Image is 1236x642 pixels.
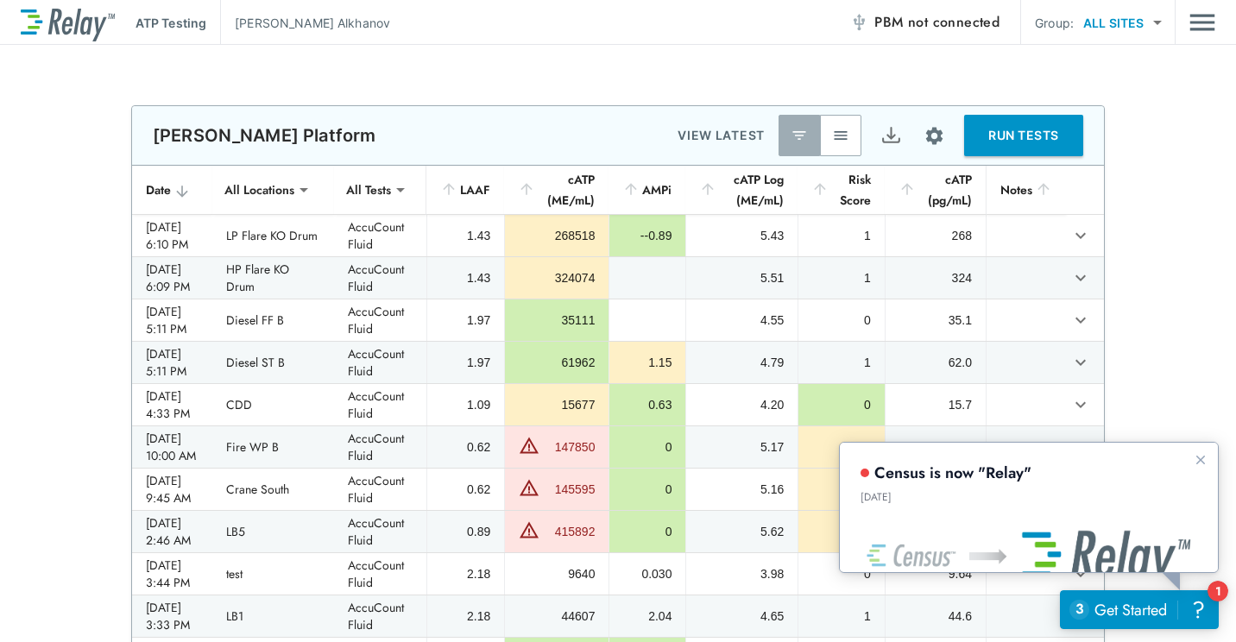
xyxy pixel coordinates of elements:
td: CDD [212,384,334,425]
div: --0.89 [623,227,672,244]
div: 1 [812,607,871,625]
td: LB1 [212,595,334,637]
div: 1 [812,354,871,371]
td: AccuCount Fluid [334,511,427,552]
button: RUN TESTS [964,115,1083,156]
button: expand row [1066,390,1095,419]
div: AMPi [622,179,672,200]
div: [DATE] 6:10 PM [146,218,199,253]
button: PBM not connected [843,5,1006,40]
td: AccuCount Fluid [334,469,427,510]
div: 35111 [519,312,595,329]
div: 44607 [519,607,595,625]
div: 35.1 [899,312,972,329]
div: 1 [812,227,871,244]
div: 145595 [544,481,595,498]
div: cATP (ME/mL) [518,169,595,211]
div: 1.09 [441,396,490,413]
div: [DATE] 6:09 PM [146,261,199,295]
td: AccuCount Fluid [334,215,427,256]
button: expand row [1066,348,1095,377]
div: Risk Score [811,169,871,211]
div: 2.04 [623,607,672,625]
div: 1.43 [441,227,490,244]
div: 0 [812,565,871,582]
div: 1 [812,269,871,286]
span: PBM [874,10,1000,35]
button: Main menu [1189,6,1215,39]
span: not connected [908,12,1000,32]
p: ATP Testing [136,14,206,32]
div: 15677 [519,396,595,413]
div: 0 [812,312,871,329]
img: Warning [519,435,539,456]
button: expand row [1066,263,1095,293]
div: 268 [899,227,972,244]
div: 324 [899,269,972,286]
div: 0 [623,523,672,540]
td: AccuCount Fluid [334,595,427,637]
div: 324074 [519,269,595,286]
div: [DATE] 9:45 AM [146,472,199,507]
td: LP Flare KO Drum [212,215,334,256]
div: cATP Log (ME/mL) [699,169,784,211]
img: Export Icon [880,125,902,147]
div: LAAF [440,179,490,200]
div: 415892 [544,523,595,540]
div: 1.43 [441,269,490,286]
button: Site setup [911,113,957,159]
td: HP Flare KO Drum [212,257,334,299]
div: 5.17 [700,438,784,456]
img: View All [832,127,849,144]
div: Notes [1000,179,1052,200]
button: expand row [1066,432,1095,462]
td: AccuCount Fluid [334,342,427,383]
div: 0 [623,438,672,456]
div: 5.51 [700,269,784,286]
img: Drawer Icon [1189,6,1215,39]
td: Diesel ST B [212,342,334,383]
div: 147850 [544,438,595,456]
div: 0.62 [441,438,490,456]
div: All Locations [212,173,306,207]
div: [DATE] 4:33 PM [146,387,199,422]
div: [DATE] 5:11 PM [146,345,199,380]
div: All Tests [334,173,403,207]
div: 0.62 [441,481,490,498]
div: 0 [623,481,672,498]
td: Diesel FF B [212,299,334,341]
div: 5.62 [700,523,784,540]
div: 147 [899,438,972,456]
td: Crane South [212,469,334,510]
div: [DATE] 10:00 AM [146,430,199,464]
div: 5.43 [700,227,784,244]
td: Fire WP B [212,426,334,468]
div: 1 [812,438,871,456]
button: expand row [1066,305,1095,335]
div: 9640 [519,565,595,582]
div: 4.55 [700,312,784,329]
div: 1 [812,481,871,498]
div: 4.65 [700,607,784,625]
img: Warning [519,519,539,540]
div: 62.0 [899,354,972,371]
th: Date [132,166,212,215]
img: Settings Icon [924,125,945,147]
div: [DATE] 5:11 PM [146,303,199,337]
td: test [212,553,334,595]
div: 0.63 [623,396,672,413]
img: Latest [791,127,808,144]
iframe: Resource center popout [839,442,1219,573]
div: [DATE] 2:46 AM [146,514,199,549]
iframe: Resource center unread badge [1208,581,1228,601]
div: 0.030 [623,565,672,582]
td: AccuCount Fluid [334,257,427,299]
div: 61962 [519,354,595,371]
img: Warning [519,477,539,498]
div: 3.98 [700,565,784,582]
